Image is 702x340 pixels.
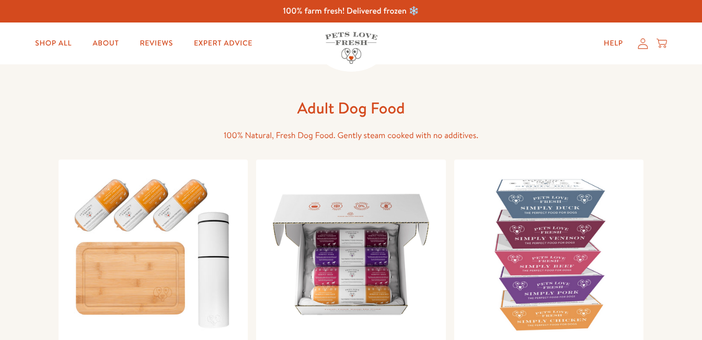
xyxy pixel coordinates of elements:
img: Pets Love Fresh [325,32,377,64]
a: Reviews [131,33,181,54]
h1: Adult Dog Food [184,98,519,118]
a: Help [595,33,631,54]
a: Shop All [27,33,80,54]
a: About [84,33,127,54]
a: Expert Advice [186,33,261,54]
span: 100% Natural, Fresh Dog Food. Gently steam cooked with no additives. [224,130,478,141]
img: Taster Pack - Adult [67,168,240,334]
